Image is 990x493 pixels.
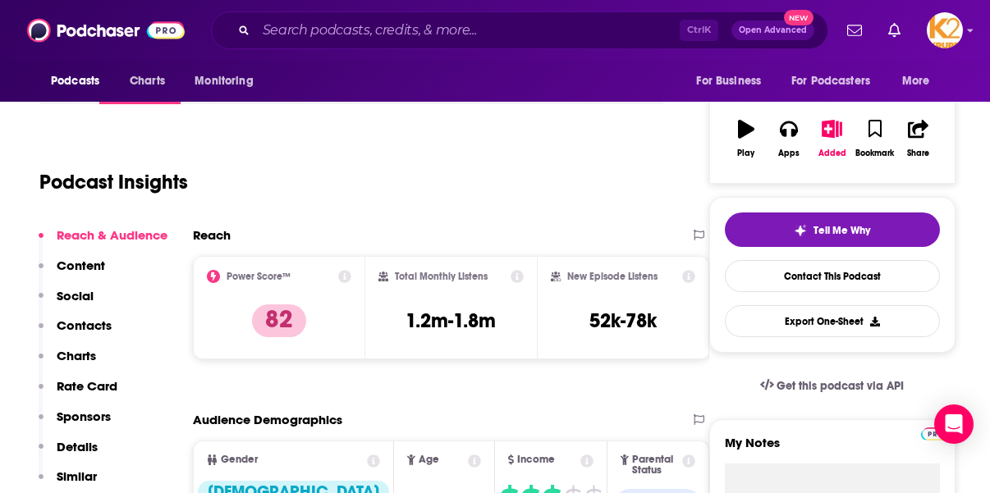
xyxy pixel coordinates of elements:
[39,317,112,348] button: Contacts
[39,378,117,409] button: Rate Card
[854,109,896,168] button: Bookmark
[419,454,439,465] span: Age
[39,170,188,194] h1: Podcast Insights
[907,148,929,158] div: Share
[57,378,117,394] p: Rate Card
[921,425,950,441] a: Pro website
[51,70,99,93] span: Podcasts
[855,148,894,158] div: Bookmark
[739,26,807,34] span: Open Advanced
[57,348,96,363] p: Charts
[778,148,800,158] div: Apps
[632,454,679,476] span: Parental Status
[39,348,96,378] button: Charts
[193,227,231,243] h2: Reach
[696,70,761,93] span: For Business
[39,258,105,288] button: Content
[680,20,718,41] span: Ctrl K
[841,16,869,44] a: Show notifications dropdown
[193,412,342,427] h2: Audience Demographics
[406,308,496,333] h3: 1.2m-1.8m
[814,224,870,237] span: Tell Me Why
[794,224,807,237] img: tell me why sparkle
[791,70,870,93] span: For Podcasters
[211,11,828,49] div: Search podcasts, credits, & more...
[27,15,185,46] img: Podchaser - Follow, Share and Rate Podcasts
[902,70,930,93] span: More
[221,454,258,465] span: Gender
[195,70,253,93] span: Monitoring
[119,66,175,97] a: Charts
[818,148,846,158] div: Added
[685,66,781,97] button: open menu
[567,271,658,282] h2: New Episode Listens
[57,288,94,304] p: Social
[725,109,768,168] button: Play
[731,21,814,40] button: Open AdvancedNew
[810,109,853,168] button: Added
[927,12,963,48] button: Show profile menu
[39,66,121,97] button: open menu
[130,70,165,93] span: Charts
[896,109,939,168] button: Share
[57,317,112,333] p: Contacts
[57,468,97,484] p: Similar
[252,304,306,337] p: 82
[882,16,907,44] a: Show notifications dropdown
[39,409,111,439] button: Sponsors
[777,379,904,393] span: Get this podcast via API
[57,409,111,424] p: Sponsors
[725,260,940,292] a: Contact This Podcast
[39,288,94,318] button: Social
[395,271,488,282] h2: Total Monthly Listens
[891,66,951,97] button: open menu
[725,305,940,337] button: Export One-Sheet
[57,439,98,454] p: Details
[725,212,940,247] button: tell me why sparkleTell Me Why
[784,10,814,25] span: New
[747,366,918,406] a: Get this podcast via API
[737,148,754,158] div: Play
[39,439,98,469] button: Details
[57,227,167,243] p: Reach & Audience
[934,404,974,444] div: Open Intercom Messenger
[781,66,894,97] button: open menu
[768,109,810,168] button: Apps
[589,308,657,333] h3: 52k-78k
[517,454,555,465] span: Income
[927,12,963,48] span: Logged in as K2Krupp
[227,271,291,282] h2: Power Score™
[183,66,274,97] button: open menu
[921,427,950,441] img: Podchaser Pro
[57,258,105,273] p: Content
[256,17,680,43] input: Search podcasts, credits, & more...
[725,435,940,463] label: My Notes
[927,12,963,48] img: User Profile
[39,227,167,258] button: Reach & Audience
